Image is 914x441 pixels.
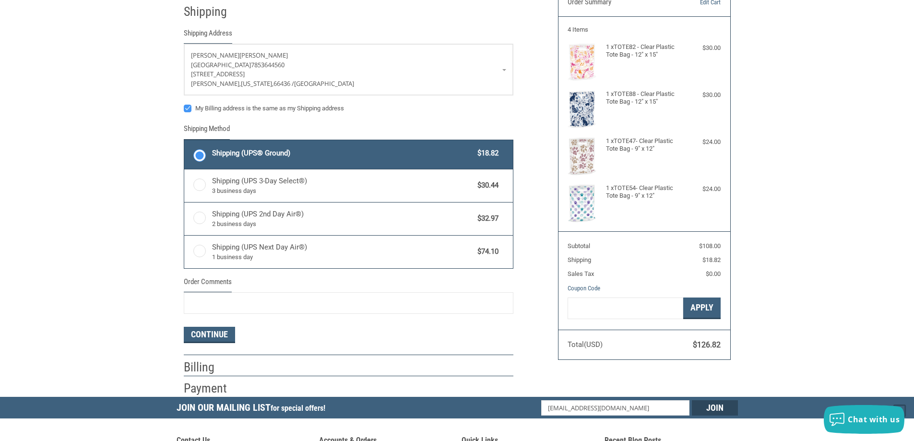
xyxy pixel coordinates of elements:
h4: 1 x TOTE54- Clear Plastic Tote Bag - 9" x 12" [606,184,680,200]
legend: Order Comments [184,276,232,292]
span: Shipping [568,256,591,263]
span: $0.00 [706,270,721,277]
button: Apply [683,298,721,319]
span: [GEOGRAPHIC_DATA] [294,79,354,88]
span: 2 business days [212,219,473,229]
span: $32.97 [473,213,499,224]
input: Email [541,400,689,416]
h4: 1 x TOTE88 - Clear Plastic Tote Bag - 12" x 15" [606,90,680,106]
span: 3 business days [212,186,473,196]
span: [PERSON_NAME], [191,79,241,88]
a: Enter or select a different address [184,44,513,95]
div: $24.00 [682,137,721,147]
span: Shipping (UPS Next Day Air®) [212,242,473,262]
span: 66436 / [273,79,294,88]
input: Gift Certificate or Coupon Code [568,298,683,319]
span: [PERSON_NAME] [239,51,288,60]
div: $30.00 [682,43,721,53]
span: $108.00 [699,242,721,250]
legend: Shipping Method [184,123,230,139]
span: Shipping (UPS 3-Day Select®) [212,176,473,196]
label: My Billing address is the same as my Shipping address [184,105,513,112]
h5: Join Our Mailing List [177,397,330,421]
span: Total (USD) [568,340,603,349]
h2: Billing [184,359,240,375]
h4: 1 x TOTE82 - Clear Plastic Tote Bag - 12" x 15" [606,43,680,59]
h4: 1 x TOTE47- Clear Plastic Tote Bag - 9" x 12" [606,137,680,153]
h2: Payment [184,381,240,396]
span: Subtotal [568,242,590,250]
span: 7853644560 [251,60,285,69]
button: Chat with us [824,405,904,434]
span: $30.44 [473,180,499,191]
a: Coupon Code [568,285,600,292]
div: $30.00 [682,90,721,100]
h2: Shipping [184,4,240,20]
span: Shipping (UPS 2nd Day Air®) [212,209,473,229]
button: Continue [184,327,235,343]
span: 1 business day [212,252,473,262]
span: [GEOGRAPHIC_DATA] [191,60,251,69]
h3: 4 Items [568,26,721,34]
div: $24.00 [682,184,721,194]
span: $74.10 [473,246,499,257]
span: Shipping (UPS® Ground) [212,148,473,159]
span: [US_STATE], [241,79,273,88]
span: $18.82 [702,256,721,263]
span: Chat with us [848,414,900,425]
span: [PERSON_NAME] [191,51,239,60]
span: Sales Tax [568,270,594,277]
span: $18.82 [473,148,499,159]
input: Join [692,400,738,416]
span: $126.82 [693,340,721,349]
legend: Shipping Address [184,28,232,44]
span: [STREET_ADDRESS] [191,70,245,78]
span: for special offers! [271,404,325,413]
